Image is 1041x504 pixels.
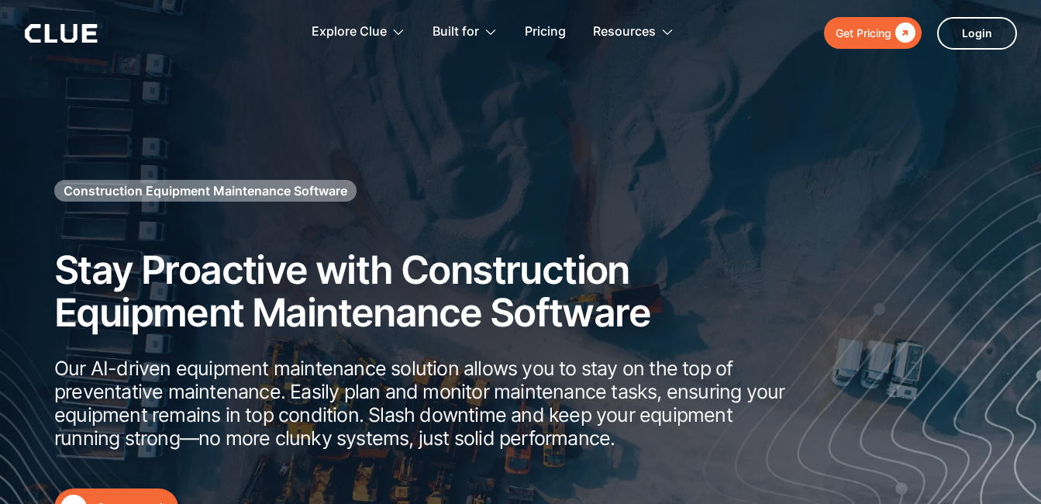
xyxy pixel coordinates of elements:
[54,249,791,334] h2: Stay Proactive with Construction Equipment Maintenance Software
[54,357,791,450] p: Our AI-driven equipment maintenance solution allows you to stay on the top of preventative mainte...
[937,17,1017,50] a: Login
[593,8,674,57] div: Resources
[891,23,915,43] div: 
[433,8,498,57] div: Built for
[312,8,405,57] div: Explore Clue
[433,8,479,57] div: Built for
[312,8,387,57] div: Explore Clue
[824,17,922,49] a: Get Pricing
[593,8,656,57] div: Resources
[525,8,566,57] a: Pricing
[64,182,347,199] h1: Construction Equipment Maintenance Software
[836,23,891,43] div: Get Pricing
